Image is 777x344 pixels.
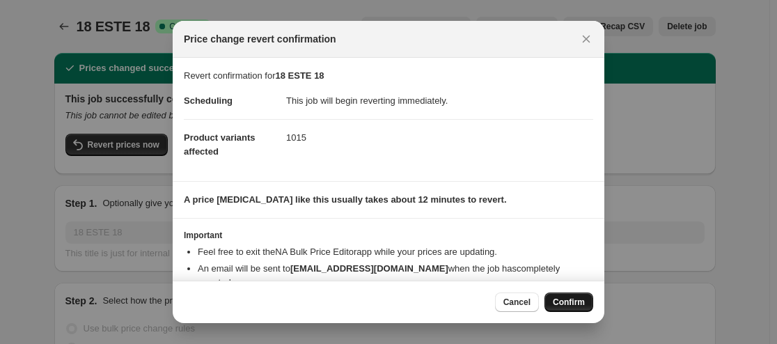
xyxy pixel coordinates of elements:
dd: 1015 [286,119,593,156]
button: Confirm [544,292,593,312]
b: 18 ESTE 18 [276,70,324,81]
span: Product variants affected [184,132,256,157]
li: An email will be sent to when the job has completely reverted . [198,262,593,290]
b: [EMAIL_ADDRESS][DOMAIN_NAME] [290,263,448,274]
span: Price change revert confirmation [184,32,336,46]
p: Revert confirmation for [184,69,593,83]
h3: Important [184,230,593,241]
span: Scheduling [184,95,233,106]
button: Close [576,29,596,49]
button: Cancel [495,292,539,312]
dd: This job will begin reverting immediately. [286,83,593,119]
li: Feel free to exit the NA Bulk Price Editor app while your prices are updating. [198,245,593,259]
span: Confirm [553,297,585,308]
span: Cancel [503,297,531,308]
b: A price [MEDICAL_DATA] like this usually takes about 12 minutes to revert. [184,194,507,205]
